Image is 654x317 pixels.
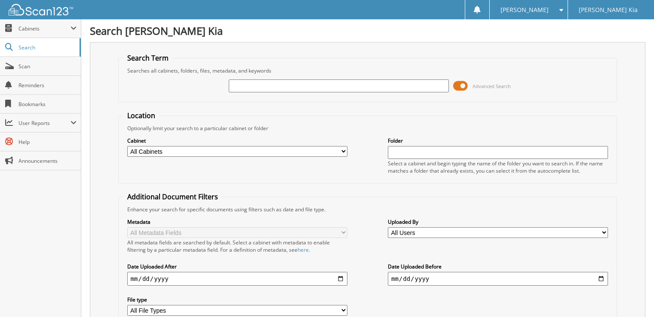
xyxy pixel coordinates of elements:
label: Cabinet [127,137,347,144]
span: Advanced Search [473,83,511,89]
a: here [298,246,309,253]
span: Cabinets [18,25,71,32]
label: File type [127,296,347,303]
div: Optionally limit your search to a particular cabinet or folder [123,125,613,132]
legend: Search Term [123,53,173,63]
span: Bookmarks [18,101,77,108]
span: Search [18,44,75,51]
span: Reminders [18,82,77,89]
div: Enhance your search for specific documents using filters such as date and file type. [123,206,613,213]
span: [PERSON_NAME] Kia [579,7,638,12]
img: scan123-logo-white.svg [9,4,73,15]
input: start [127,272,347,286]
div: Searches all cabinets, folders, files, metadata, and keywords [123,67,613,74]
iframe: Chat Widget [611,276,654,317]
div: All metadata fields are searched by default. Select a cabinet with metadata to enable filtering b... [127,239,347,253]
label: Metadata [127,218,347,226]
legend: Location [123,111,160,120]
div: Select a cabinet and begin typing the name of the folder you want to search in. If the name match... [388,160,608,174]
span: Scan [18,63,77,70]
input: end [388,272,608,286]
label: Uploaded By [388,218,608,226]
label: Date Uploaded After [127,263,347,270]
span: Announcements [18,157,77,165]
span: Help [18,138,77,146]
h1: Search [PERSON_NAME] Kia [90,24,645,38]
span: User Reports [18,119,71,127]
label: Date Uploaded Before [388,263,608,270]
legend: Additional Document Filters [123,192,222,201]
span: [PERSON_NAME] [500,7,549,12]
label: Folder [388,137,608,144]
